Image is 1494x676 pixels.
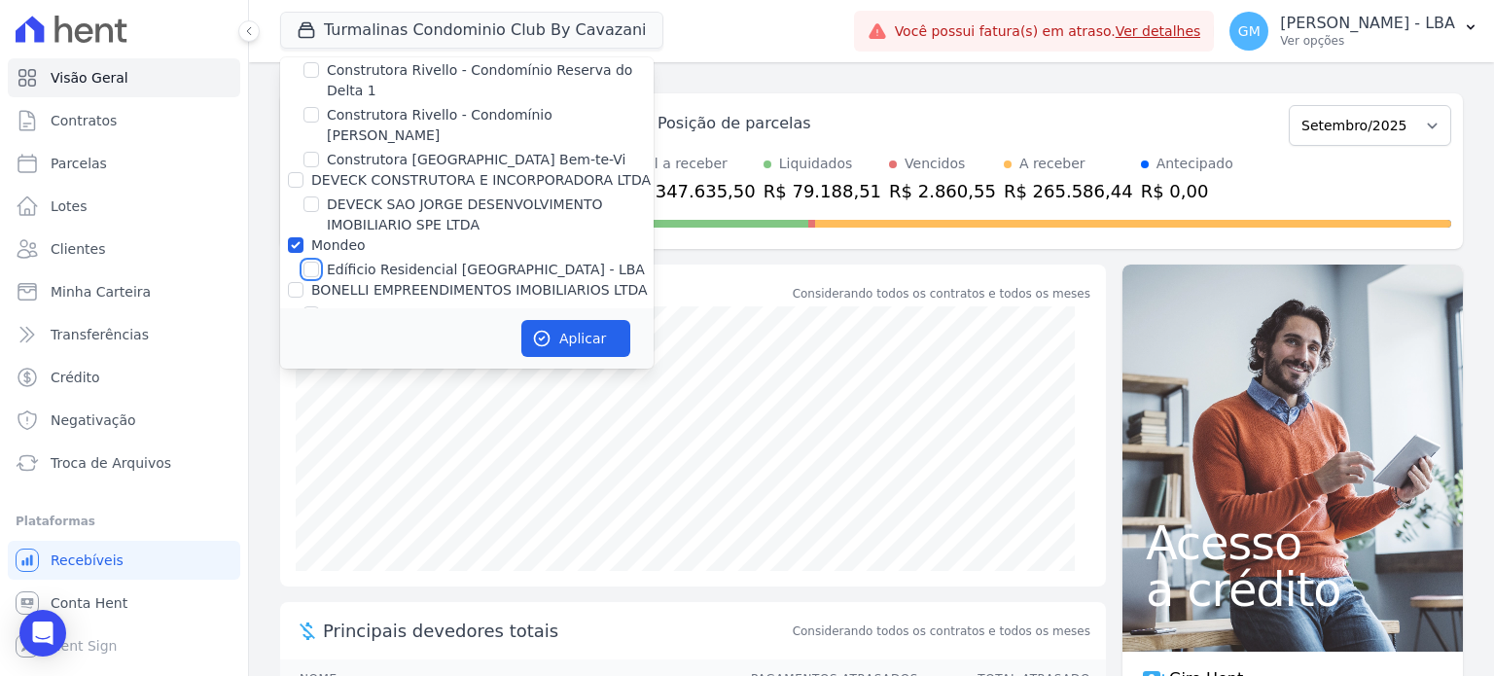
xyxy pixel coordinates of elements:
span: Acesso [1146,519,1440,566]
label: DEVECK SAO JORGE DESENVOLVIMENTO IMOBILIARIO SPE LTDA [327,195,654,235]
span: Minha Carteira [51,282,151,302]
label: DEVECK CONSTRUTORA E INCORPORADORA LTDA [311,172,651,188]
div: R$ 0,00 [1141,178,1233,204]
label: Construtora [GEOGRAPHIC_DATA] Bem-te-Vi [327,150,625,170]
span: Crédito [51,368,100,387]
span: Parcelas [51,154,107,173]
button: Turmalinas Condominio Club By Cavazani [280,12,663,49]
div: Considerando todos os contratos e todos os meses [793,285,1090,302]
div: Plataformas [16,510,232,533]
div: Posição de parcelas [658,112,811,135]
span: Negativação [51,410,136,430]
span: Clientes [51,239,105,259]
span: GM [1238,24,1261,38]
button: GM [PERSON_NAME] - LBA Ver opções [1214,4,1494,58]
span: Contratos [51,111,117,130]
label: Construtora Rivello - Condomínio [PERSON_NAME] [327,105,654,146]
span: Recebíveis [51,551,124,570]
a: Crédito [8,358,240,397]
span: Transferências [51,325,149,344]
div: Liquidados [779,154,853,174]
label: Edíficio Residencial [GEOGRAPHIC_DATA] - LBA [327,260,645,280]
a: Recebíveis [8,541,240,580]
span: Lotes [51,196,88,216]
div: R$ 2.860,55 [889,178,996,204]
div: Antecipado [1156,154,1233,174]
a: Negativação [8,401,240,440]
span: Considerando todos os contratos e todos os meses [793,623,1090,640]
label: BONELLI EMPREENDIMENTOS IMOBILIARIOS LTDA [311,282,648,298]
a: Visão Geral [8,58,240,97]
div: Open Intercom Messenger [19,610,66,657]
a: Ver detalhes [1116,23,1201,39]
div: Vencidos [905,154,965,174]
button: Aplicar [521,320,630,357]
div: R$ 347.635,50 [626,178,756,204]
a: Clientes [8,230,240,268]
a: Contratos [8,101,240,140]
label: EDIFICIO RESIDENCIAL IN ZONA NORTE SPE LTDA [327,304,654,345]
a: Parcelas [8,144,240,183]
a: Conta Hent [8,584,240,623]
span: a crédito [1146,566,1440,613]
a: Transferências [8,315,240,354]
span: Troca de Arquivos [51,453,171,473]
a: Lotes [8,187,240,226]
a: Troca de Arquivos [8,444,240,482]
div: R$ 79.188,51 [764,178,881,204]
span: Conta Hent [51,593,127,613]
div: A receber [1019,154,1085,174]
a: Minha Carteira [8,272,240,311]
span: Principais devedores totais [323,618,789,644]
label: Construtora Rivello - Condomínio Reserva do Delta 1 [327,60,654,101]
p: [PERSON_NAME] - LBA [1280,14,1455,33]
span: Você possui fatura(s) em atraso. [895,21,1201,42]
div: Total a receber [626,154,756,174]
label: Mondeo [311,237,366,253]
span: Visão Geral [51,68,128,88]
div: R$ 265.586,44 [1004,178,1133,204]
p: Ver opções [1280,33,1455,49]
